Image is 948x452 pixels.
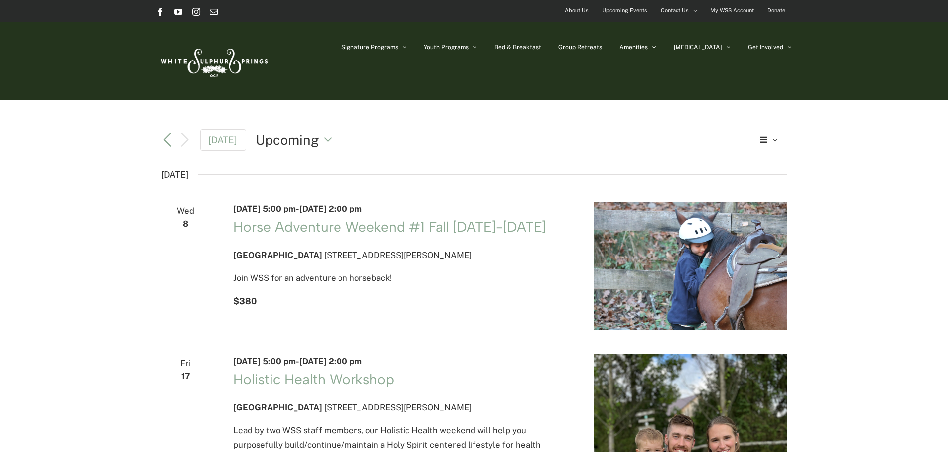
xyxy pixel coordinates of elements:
span: [DATE] 5:00 pm [233,356,296,366]
span: [DATE] 5:00 pm [233,204,296,214]
span: About Us [565,3,589,18]
span: Donate [767,3,785,18]
span: [STREET_ADDRESS][PERSON_NAME] [324,402,472,412]
span: Signature Programs [341,44,398,50]
a: Youth Programs [424,22,477,72]
span: Contact Us [661,3,689,18]
span: Bed & Breakfast [494,44,541,50]
span: Upcoming [256,130,319,149]
span: Group Retreats [558,44,602,50]
span: 17 [161,369,209,384]
span: Wed [161,204,209,218]
a: Horse Adventure Weekend #1 Fall [DATE]-[DATE] [233,218,546,235]
time: - [233,356,362,366]
img: IMG_1414 [594,202,787,330]
span: Fri [161,356,209,371]
a: Bed & Breakfast [494,22,541,72]
a: [DATE] [200,129,247,151]
p: Join WSS for an adventure on horseback! [233,271,570,285]
a: [MEDICAL_DATA] [674,22,731,72]
time: - [233,204,362,214]
a: YouTube [174,8,182,16]
span: Upcoming Events [602,3,647,18]
span: My WSS Account [710,3,754,18]
span: [GEOGRAPHIC_DATA] [233,250,322,260]
a: Group Retreats [558,22,602,72]
span: [MEDICAL_DATA] [674,44,722,50]
a: Instagram [192,8,200,16]
nav: Main Menu [341,22,792,72]
a: Email [210,8,218,16]
button: Upcoming [256,130,338,149]
span: [DATE] 2:00 pm [299,204,362,214]
span: Youth Programs [424,44,469,50]
span: Get Involved [748,44,783,50]
span: Amenities [619,44,648,50]
a: Amenities [619,22,656,72]
button: Next Events [179,132,191,148]
span: $380 [233,296,257,306]
span: [GEOGRAPHIC_DATA] [233,402,322,412]
img: White Sulphur Springs Logo [156,38,271,84]
span: 8 [161,217,209,231]
time: [DATE] [161,167,188,183]
a: Get Involved [748,22,792,72]
a: Holistic Health Workshop [233,371,394,387]
a: Signature Programs [341,22,406,72]
a: Previous Events [161,134,173,146]
a: Facebook [156,8,164,16]
span: [STREET_ADDRESS][PERSON_NAME] [324,250,472,260]
span: [DATE] 2:00 pm [299,356,362,366]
